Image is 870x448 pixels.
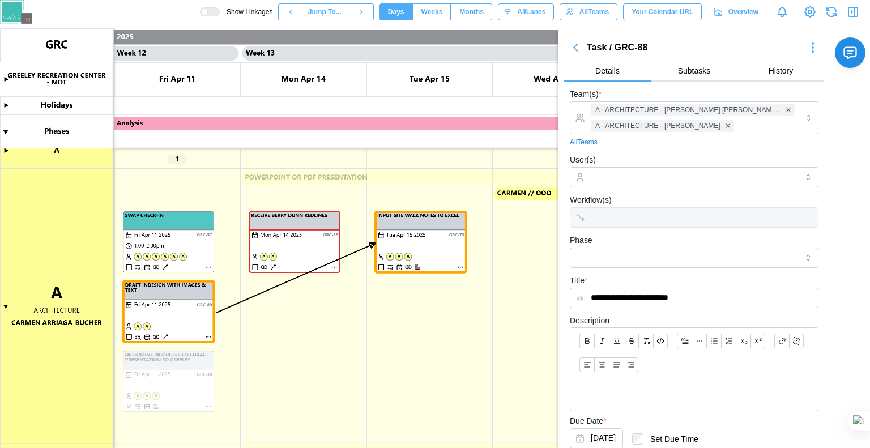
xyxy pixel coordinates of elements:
button: Link [774,334,789,348]
label: Title [570,275,587,287]
button: Align text: right [624,357,638,372]
span: Details [595,67,620,75]
label: Team(s) [570,88,602,101]
button: Remove link [789,334,804,348]
label: Phase [570,234,592,247]
button: Code [653,334,668,348]
span: Subtasks [678,67,711,75]
span: Months [459,4,484,20]
span: Overview [728,4,758,20]
span: Your Calendar URL [632,4,693,20]
button: Strikethrough [624,334,638,348]
label: Set Due Time [643,433,698,445]
button: Bold [579,334,594,348]
button: Bullet list [706,334,721,348]
label: User(s) [570,154,596,167]
button: Align text: justify [609,357,624,372]
a: All Teams [570,137,598,148]
button: Refresh Grid [824,4,839,20]
span: A - ARCHITECTURE - [PERSON_NAME] [PERSON_NAME] [PERSON_NAME]... [595,105,781,116]
a: View Project [802,4,818,20]
button: Horizontal line [692,334,706,348]
button: Align text: center [594,357,609,372]
button: Align text: left [579,357,594,372]
span: Jump To... [308,4,342,20]
button: Close Drawer [845,4,861,20]
span: History [769,67,794,75]
button: Clear formatting [638,334,653,348]
a: Notifications [773,2,792,22]
label: Due Date [570,415,607,428]
span: All Teams [579,4,609,20]
span: All Lanes [517,4,545,20]
label: Description [570,315,609,327]
button: Subscript [736,334,750,348]
button: Underline [609,334,624,348]
span: A - ARCHITECTURE - [PERSON_NAME] [595,121,720,131]
label: Workflow(s) [570,194,612,207]
span: Days [388,4,404,20]
div: Task / GRC-88 [587,41,801,55]
button: Blockquote [677,334,692,348]
span: Weeks [421,4,443,20]
button: Ordered list [721,334,736,348]
button: Superscript [750,334,765,348]
button: Italic [594,334,609,348]
span: Show Linkages [220,7,272,16]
